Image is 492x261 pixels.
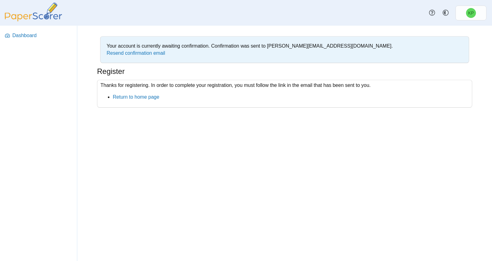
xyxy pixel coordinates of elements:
a: Resend confirmation email [107,50,165,56]
span: Dashboard [12,32,73,39]
a: PaperScorer [2,17,64,22]
span: Kristine Pasciak [466,8,476,18]
h1: Register [97,66,125,77]
div: Your account is currently awaiting confirmation. Confirmation was sent to [PERSON_NAME][EMAIL_ADD... [104,40,466,60]
img: PaperScorer [2,2,64,21]
span: Kristine Pasciak [468,11,474,15]
div: Thanks for registering. In order to complete your registration, you must follow the link in the e... [97,80,472,108]
a: Return to home page [113,94,159,100]
a: Kristine Pasciak [456,6,486,20]
a: Dashboard [2,28,75,43]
